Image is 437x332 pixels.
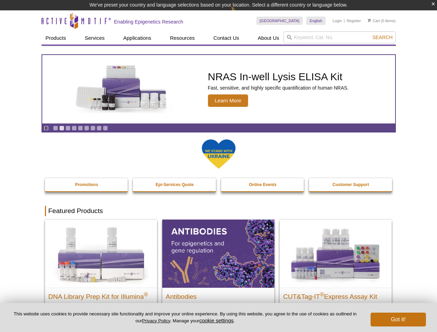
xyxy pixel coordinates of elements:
[320,291,324,297] sup: ®
[53,126,58,131] a: Go to slide 1
[209,31,243,45] a: Contact Us
[84,126,89,131] a: Go to slide 6
[201,139,236,169] img: We Stand With Ukraine
[249,182,276,187] strong: Online Events
[283,31,396,43] input: Keyword, Cat. No.
[114,19,183,25] h2: Enabling Epigenetics Research
[42,31,70,45] a: Products
[156,182,194,187] strong: Epi-Services Quote
[344,17,345,25] li: |
[368,17,396,25] li: (0 items)
[162,220,274,287] img: All Antibodies
[368,19,371,22] img: Your Cart
[370,34,394,40] button: Search
[347,18,361,23] a: Register
[75,182,98,187] strong: Promotions
[70,65,173,113] img: NRAS In-well Lysis ELISA Kit
[144,291,148,297] sup: ®
[231,5,249,21] img: Change Here
[333,18,342,23] a: Login
[90,126,95,131] a: Go to slide 7
[372,35,392,40] span: Search
[166,290,271,300] h2: Antibodies
[309,178,393,191] a: Customer Support
[44,126,49,131] a: Toggle autoplay
[97,126,102,131] a: Go to slide 8
[254,31,283,45] a: About Us
[119,31,155,45] a: Applications
[59,126,64,131] a: Go to slide 2
[208,72,349,82] h2: NRAS In-well Lysis ELISA Kit
[42,55,395,123] article: NRAS In-well Lysis ELISA Kit
[221,178,305,191] a: Online Events
[280,220,392,287] img: CUT&Tag-IT® Express Assay Kit
[48,290,154,300] h2: DNA Library Prep Kit for Illumina
[72,126,77,131] a: Go to slide 4
[45,220,157,331] a: DNA Library Prep Kit for Illumina DNA Library Prep Kit for Illumina® Dual Index NGS Kit for ChIP-...
[333,182,369,187] strong: Customer Support
[256,17,303,25] a: [GEOGRAPHIC_DATA]
[81,31,109,45] a: Services
[11,311,359,324] p: This website uses cookies to provide necessary site functionality and improve your online experie...
[65,126,71,131] a: Go to slide 3
[306,17,326,25] a: English
[283,290,388,300] h2: CUT&Tag-IT Express Assay Kit
[45,206,392,216] h2: Featured Products
[78,126,83,131] a: Go to slide 5
[368,18,380,23] a: Cart
[133,178,217,191] a: Epi-Services Quote
[45,220,157,287] img: DNA Library Prep Kit for Illumina
[371,313,426,326] button: Got it!
[162,220,274,324] a: All Antibodies Antibodies Application-tested antibodies for ChIP, CUT&Tag, and CUT&RUN.
[199,317,234,323] button: cookie settings
[208,94,248,107] span: Learn More
[142,318,170,323] a: Privacy Policy
[45,178,129,191] a: Promotions
[103,126,108,131] a: Go to slide 9
[166,31,199,45] a: Resources
[208,85,349,91] p: Fast, sensitive, and highly specific quantification of human NRAS.
[42,55,395,123] a: NRAS In-well Lysis ELISA Kit NRAS In-well Lysis ELISA Kit Fast, sensitive, and highly specific qu...
[280,220,392,324] a: CUT&Tag-IT® Express Assay Kit CUT&Tag-IT®Express Assay Kit Less variable and higher-throughput ge...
